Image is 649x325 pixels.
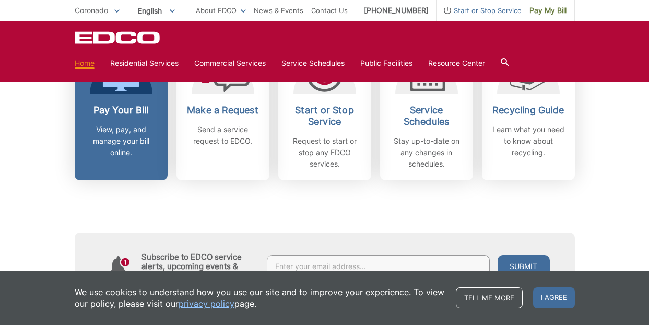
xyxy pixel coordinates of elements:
h2: Start or Stop Service [286,105,363,127]
a: Recycling Guide Learn what you need to know about recycling. [482,42,575,180]
p: Stay up-to-date on any changes in schedules. [388,135,465,170]
a: Service Schedules Stay up-to-date on any changes in schedules. [380,42,473,180]
span: English [130,2,183,19]
p: View, pay, and manage your bill online. [82,124,160,158]
a: Public Facilities [360,57,412,69]
a: Residential Services [110,57,179,69]
a: EDCD logo. Return to the homepage. [75,31,161,44]
a: Commercial Services [194,57,266,69]
h2: Service Schedules [388,105,465,127]
a: privacy policy [179,298,234,309]
button: Submit [498,255,550,278]
span: Pay My Bill [529,5,567,16]
a: Pay Your Bill View, pay, and manage your bill online. [75,42,168,180]
a: Home [75,57,95,69]
p: Request to start or stop any EDCO services. [286,135,363,170]
p: Send a service request to EDCO. [184,124,262,147]
a: Service Schedules [281,57,345,69]
a: Contact Us [311,5,348,16]
p: Learn what you need to know about recycling. [490,124,567,158]
a: Make a Request Send a service request to EDCO. [176,42,269,180]
input: Enter your email address... [267,255,490,278]
h2: Make a Request [184,105,262,116]
a: About EDCO [196,5,246,16]
h2: Pay Your Bill [82,105,160,116]
h2: Recycling Guide [490,105,567,116]
span: I agree [533,287,575,308]
a: Tell me more [456,287,523,308]
h4: Subscribe to EDCO service alerts, upcoming events & environmental news: [141,252,256,281]
p: We use cookies to understand how you use our site and to improve your experience. To view our pol... [75,286,445,309]
a: News & Events [254,5,303,16]
span: Coronado [75,6,108,15]
a: Resource Center [428,57,485,69]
